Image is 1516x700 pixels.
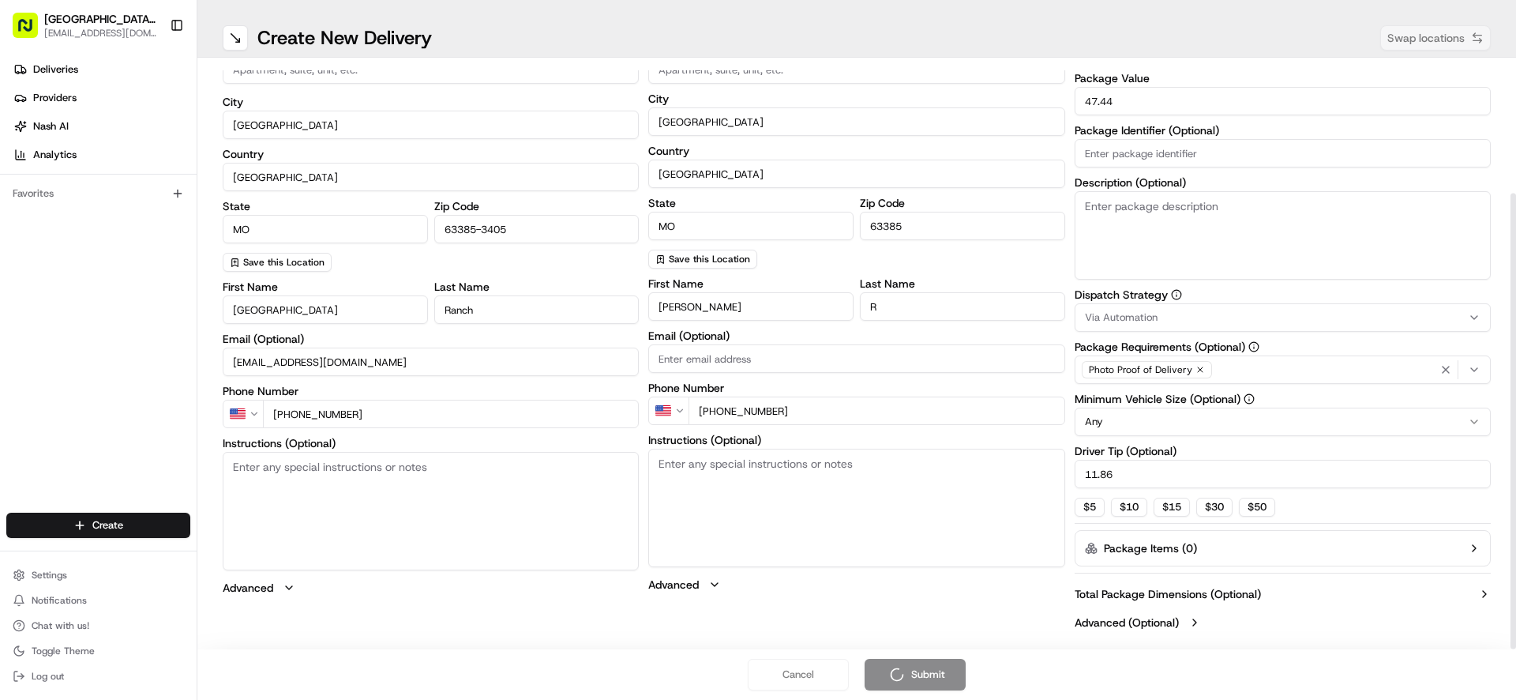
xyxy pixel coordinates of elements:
[223,253,332,272] button: Save this Location
[32,670,64,683] span: Log out
[669,253,750,265] span: Save this Location
[1239,498,1275,517] button: $50
[6,142,197,167] a: Analytics
[1248,341,1259,352] button: Package Requirements (Optional)
[33,148,77,162] span: Analytics
[71,167,217,179] div: We're available if you need us!
[52,288,84,300] span: [DATE]
[648,577,699,593] label: Advanced
[1075,530,1491,566] button: Package Items (0)
[648,250,757,269] button: Save this Location
[1089,363,1192,376] span: Photo Proof of Delivery
[133,355,146,367] div: 💻
[6,665,190,687] button: Log out
[1075,615,1491,630] button: Advanced (Optional)
[6,85,197,111] a: Providers
[44,27,157,40] button: [EMAIL_ADDRESS][DOMAIN_NAME]
[648,160,1064,188] input: Enter country
[6,181,190,206] div: Favorites
[223,201,428,212] label: State
[1075,125,1491,136] label: Package Identifier (Optional)
[33,151,62,179] img: 1732323095091-59ea418b-cfe3-43c8-9ae0-d0d06d6fd42c
[257,25,432,51] h1: Create New Delivery
[223,215,428,243] input: Enter state
[16,63,287,88] p: Welcome 👋
[9,347,127,375] a: 📗Knowledge Base
[32,619,89,632] span: Chat with us!
[223,163,639,191] input: Enter country
[6,114,197,139] a: Nash AI
[223,348,639,376] input: Enter email address
[157,392,191,404] span: Pylon
[16,151,44,179] img: 1736555255976-a54dd68f-1ca7-489b-9aae-adbdc363a1c4
[6,564,190,586] button: Settings
[16,205,106,218] div: Past conversations
[648,577,1064,593] button: Advanced
[1075,460,1491,488] input: Enter driver tip amount
[223,438,639,449] label: Instructions (Optional)
[860,292,1065,321] input: Enter last name
[648,212,854,240] input: Enter state
[434,201,640,212] label: Zip Code
[648,344,1064,373] input: Enter email address
[860,198,1065,209] label: Zip Code
[1075,177,1491,188] label: Description (Optional)
[32,645,95,657] span: Toggle Theme
[1075,446,1491,457] label: Driver Tip (Optional)
[6,57,197,82] a: Deliveries
[6,640,190,662] button: Toggle Theme
[243,256,325,269] span: Save this Location
[44,11,157,27] button: [GEOGRAPHIC_DATA] - [GEOGRAPHIC_DATA], [GEOGRAPHIC_DATA]
[6,513,190,538] button: Create
[32,569,67,581] span: Settings
[149,353,253,369] span: API Documentation
[434,281,640,292] label: Last Name
[71,151,259,167] div: Start new chat
[223,149,639,160] label: Country
[1075,303,1491,332] button: Via Automation
[1196,498,1233,517] button: $30
[1171,289,1182,300] button: Dispatch Strategy
[1075,139,1491,167] input: Enter package identifier
[1075,586,1491,602] button: Total Package Dimensions (Optional)
[52,245,84,258] span: [DATE]
[223,96,639,107] label: City
[268,156,287,175] button: Start new chat
[6,6,163,44] button: [GEOGRAPHIC_DATA] - [GEOGRAPHIC_DATA], [GEOGRAPHIC_DATA][EMAIL_ADDRESS][DOMAIN_NAME]
[1075,341,1491,352] label: Package Requirements (Optional)
[111,391,191,404] a: Powered byPylon
[92,518,123,533] span: Create
[127,347,260,375] a: 💻API Documentation
[648,382,1064,393] label: Phone Number
[1075,615,1179,630] label: Advanced (Optional)
[648,435,1064,446] label: Instructions (Optional)
[223,386,639,397] label: Phone Number
[223,111,639,139] input: Enter city
[1154,498,1190,517] button: $15
[648,330,1064,341] label: Email (Optional)
[223,295,428,324] input: Enter first name
[434,215,640,243] input: Enter zip code
[41,102,261,119] input: Clear
[6,615,190,637] button: Chat with us!
[860,212,1065,240] input: Enter zip code
[1085,310,1158,325] span: Via Automation
[648,278,854,289] label: First Name
[33,119,69,134] span: Nash AI
[1075,498,1105,517] button: $5
[648,107,1064,136] input: Enter city
[223,580,639,596] button: Advanced
[33,62,78,77] span: Deliveries
[32,353,121,369] span: Knowledge Base
[32,594,87,607] span: Notifications
[648,145,1064,156] label: Country
[223,333,639,344] label: Email (Optional)
[1075,87,1491,115] input: Enter package value
[6,589,190,612] button: Notifications
[1244,393,1255,405] button: Minimum Vehicle Size (Optional)
[16,16,47,47] img: Nash
[1075,73,1491,84] label: Package Value
[1075,356,1491,384] button: Photo Proof of Delivery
